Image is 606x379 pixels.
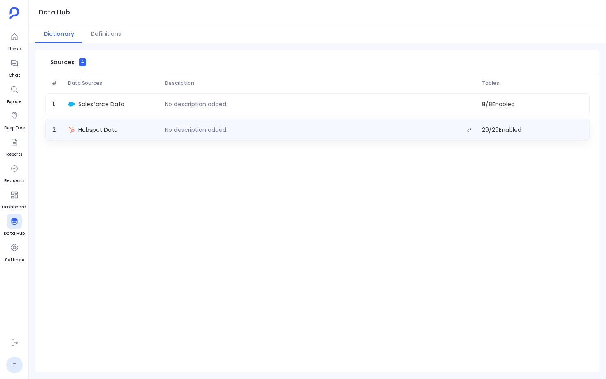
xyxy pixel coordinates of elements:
span: Chat [7,72,22,79]
img: petavue logo [9,7,19,19]
a: T [6,357,23,373]
span: 2 . [49,124,65,136]
a: Reports [6,135,22,158]
p: No description added. [162,100,231,108]
span: Requests [4,178,24,184]
a: Home [7,29,22,52]
p: No description added. [162,126,231,134]
span: Data Sources [65,80,162,87]
span: 4 [79,58,86,66]
span: 1 . [49,100,65,108]
button: Edit description. [464,124,475,136]
span: Deep Dive [4,125,25,131]
span: Salesforce Data [78,100,124,108]
span: Hubspot Data [78,126,118,134]
h1: Data Hub [39,7,70,18]
span: Description [162,80,479,87]
a: Explore [7,82,22,105]
span: Tables [479,80,586,87]
span: # [49,80,65,87]
button: Definitions [82,25,129,43]
a: Chat [7,56,22,79]
a: Deep Dive [4,108,25,131]
button: Dictionary [35,25,82,43]
span: Home [7,46,22,52]
span: Data Hub [4,230,25,237]
span: Explore [7,98,22,105]
a: Settings [5,240,24,263]
a: Dashboard [2,187,26,211]
a: Requests [4,161,24,184]
span: Reports [6,151,22,158]
span: Settings [5,257,24,263]
a: Data Hub [4,214,25,237]
span: Sources [50,58,75,66]
span: 29 / 29 Enabled [479,124,586,136]
span: Dashboard [2,204,26,211]
span: 8 / 8 Enabled [479,100,586,108]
